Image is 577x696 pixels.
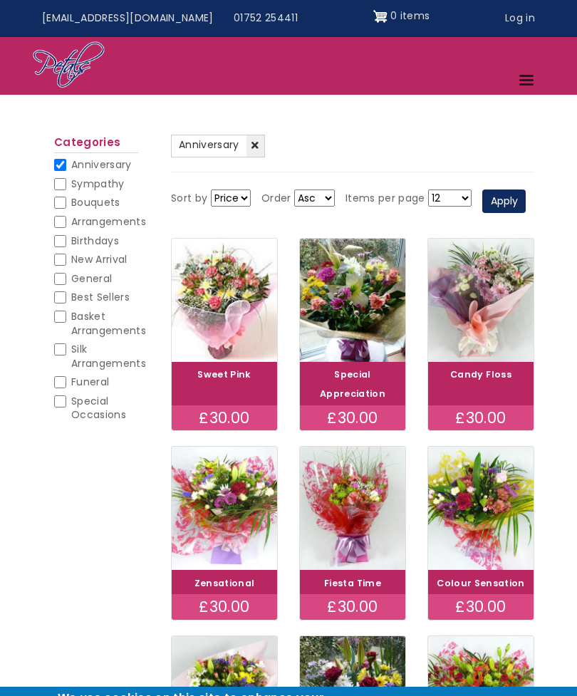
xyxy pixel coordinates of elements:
a: 01752 254411 [224,5,308,32]
span: Sympathy [71,177,125,191]
a: Colour Sensation [437,577,525,589]
a: [EMAIL_ADDRESS][DOMAIN_NAME] [32,5,224,32]
label: Order [261,190,291,207]
div: £30.00 [172,594,277,620]
span: Silk Arrangements [71,342,146,370]
div: £30.00 [428,405,534,431]
img: Shopping cart [373,5,388,28]
img: Zensational [172,447,277,570]
span: Special Occasions [71,394,126,422]
div: £30.00 [428,594,534,620]
img: Special Appreciation [300,239,405,362]
div: £30.00 [172,405,277,431]
span: Birthdays [71,234,119,248]
h2: Categories [54,136,138,153]
span: Anniversary [71,157,132,172]
span: Bouquets [71,195,120,209]
img: Fiesta Time [300,447,405,570]
span: Best Sellers [71,290,130,304]
div: £30.00 [300,594,405,620]
span: Basket Arrangements [71,309,146,338]
img: Candy Floss [428,239,534,362]
span: 0 items [390,9,430,23]
span: Arrangements [71,214,146,229]
label: Items per page [345,190,425,207]
a: Candy Floss [450,368,511,380]
a: Log in [495,5,545,32]
a: Zensational [194,577,255,589]
span: General [71,271,112,286]
span: New Arrival [71,252,128,266]
span: Funeral [71,375,109,389]
a: Fiesta Time [324,577,381,589]
img: Home [32,41,105,90]
label: Sort by [171,190,207,207]
a: Anniversary [171,135,265,157]
div: £30.00 [300,405,405,431]
img: Colour Sensation [428,447,534,570]
a: Sweet Pink [197,368,251,380]
img: Sweet Pink [172,239,277,362]
button: Apply [482,189,526,214]
span: Anniversary [179,137,239,152]
a: Special Appreciation [320,368,385,400]
a: Shopping cart 0 items [373,5,430,28]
